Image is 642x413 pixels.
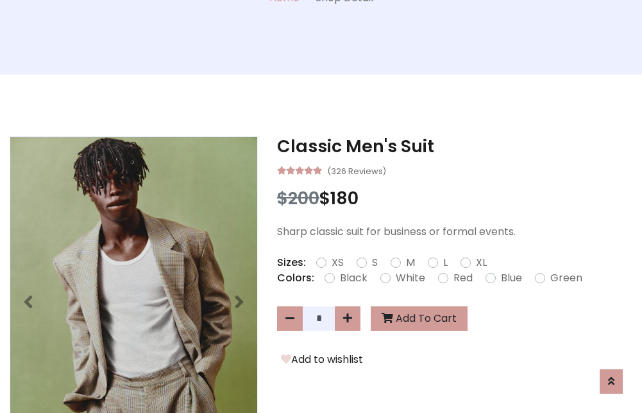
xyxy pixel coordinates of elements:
[277,270,314,286] p: Colors:
[340,270,367,286] label: Black
[327,163,386,178] small: (326 Reviews)
[277,186,319,210] span: $200
[406,255,415,270] label: M
[277,224,632,240] p: Sharp classic suit for business or formal events.
[476,255,487,270] label: XL
[443,255,448,270] label: L
[277,255,306,270] p: Sizes:
[277,188,632,209] h3: $
[396,270,425,286] label: White
[371,306,468,331] button: Add To Cart
[277,351,367,368] button: Add to wishlist
[372,255,378,270] label: S
[550,270,582,286] label: Green
[332,255,344,270] label: XS
[501,270,522,286] label: Blue
[277,136,632,157] h3: Classic Men's Suit
[330,186,359,210] span: 180
[453,270,473,286] label: Red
